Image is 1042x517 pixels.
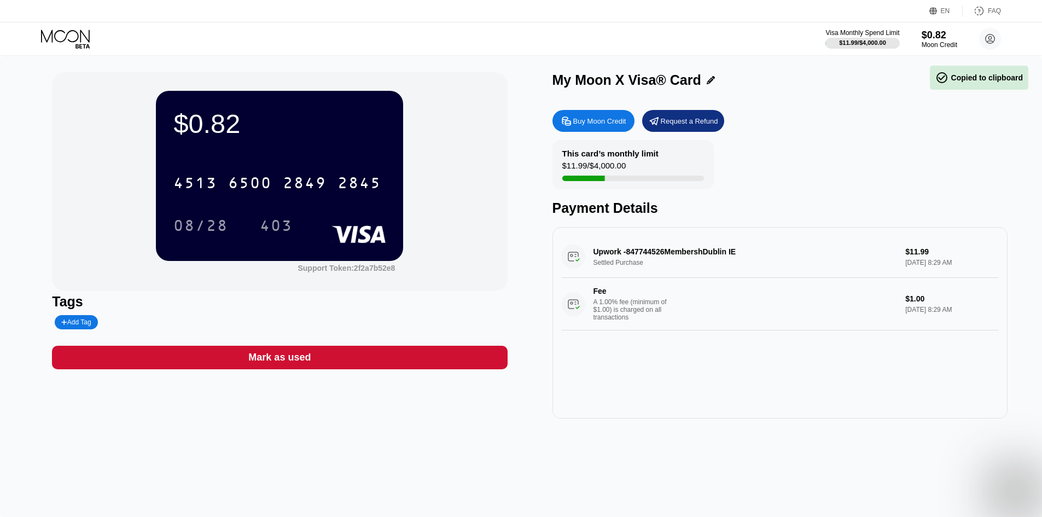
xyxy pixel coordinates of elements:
div: This card’s monthly limit [562,149,659,158]
div: Moon Credit [922,41,957,49]
div: 6500 [228,176,272,193]
iframe: Button to launch messaging window [998,473,1033,508]
div: Support Token:2f2a7b52e8 [298,264,395,272]
div: Request a Refund [642,110,724,132]
div: $11.99 / $4,000.00 [562,161,626,176]
div: $0.82 [922,30,957,41]
div: [DATE] 8:29 AM [905,306,998,313]
div: Mark as used [52,346,507,369]
div: Add Tag [55,315,97,329]
div: EN [941,7,950,15]
div: Fee [593,287,670,295]
div: Support Token: 2f2a7b52e8 [298,264,395,272]
div: 2845 [337,176,381,193]
div: $11.99 / $4,000.00 [839,39,886,46]
div: Payment Details [552,200,1008,216]
div: Copied to clipboard [935,71,1023,84]
span:  [935,71,948,84]
div: $0.82 [173,108,386,139]
div: Add Tag [61,318,91,326]
div: Visa Monthly Spend Limit [825,29,899,37]
div: A 1.00% fee (minimum of $1.00) is charged on all transactions [593,298,676,321]
div: EN [929,5,963,16]
div: FeeA 1.00% fee (minimum of $1.00) is charged on all transactions$1.00[DATE] 8:29 AM [561,278,999,330]
div: Buy Moon Credit [552,110,634,132]
div: FAQ [988,7,1001,15]
div: 403 [252,212,301,239]
div: 4513 [173,176,217,193]
div: FAQ [963,5,1001,16]
div: Buy Moon Credit [573,117,626,126]
div: Visa Monthly Spend Limit$11.99/$4,000.00 [825,29,899,49]
div: Request a Refund [661,117,718,126]
div: $1.00 [905,294,998,303]
div: 08/28 [165,212,236,239]
div: 08/28 [173,218,228,236]
div: 403 [260,218,293,236]
div: $0.82Moon Credit [922,30,957,49]
div: 2849 [283,176,327,193]
div: Mark as used [248,351,311,364]
div: 4513650028492845 [167,169,388,196]
div: Tags [52,294,507,310]
div: My Moon X Visa® Card [552,72,701,88]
